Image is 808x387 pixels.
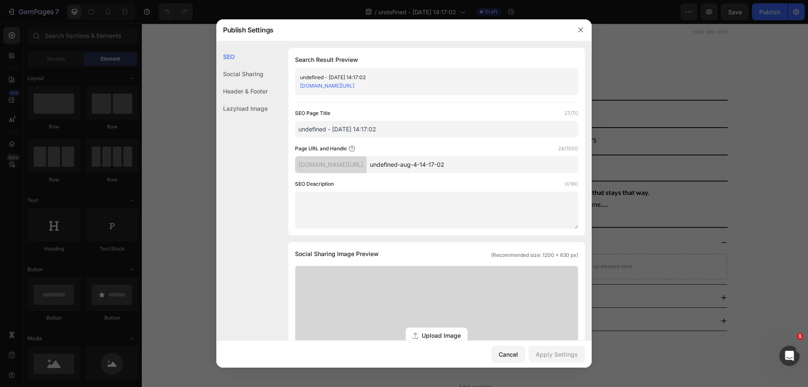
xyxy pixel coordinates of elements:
button: Carousel Next Arrow [310,298,320,308]
div: Drop element here [446,240,490,246]
input: Handle [367,156,578,173]
span: 1 [797,333,803,340]
p: Umm... what's ILP?! [342,214,398,224]
div: Publish Settings [216,19,570,41]
h2: Squirtle [340,31,586,53]
img: image_demo.jpg [340,82,354,96]
iframe: Intercom live chat [779,346,800,366]
label: Page URL and Handle [295,144,347,153]
div: Apply Settings [536,350,578,359]
label: 27/70 [564,109,578,117]
div: $16.00 [361,59,383,71]
label: SEO Description [295,180,334,188]
p: READ MORE [341,187,585,198]
div: Cancel [499,350,518,359]
input: Title [295,121,578,138]
div: Header & Footer [216,83,268,100]
span: (Recommended size: 1200 x 630 px) [491,251,578,259]
p: FDA CLEARED [358,138,407,148]
img: image_demo.jpg [340,109,354,124]
p: TRY IT RISK-FREE FOR 90 DAYS [360,112,457,122]
span: Add section [313,359,353,368]
div: Social Sharing [216,65,268,83]
div: SEO [216,48,268,65]
button: Cancel [492,346,525,363]
button: Carousel Back Arrow [88,298,98,308]
div: $7.00 [340,59,358,71]
p: FREE SHIPPING GLOBALLY [359,84,444,94]
span: Upload Image [422,331,461,340]
div: Lazyload Image [216,100,268,117]
label: 0/160 [565,180,578,188]
p: Accordion 2 [342,269,377,279]
label: 24/1000 [558,144,578,153]
img: image_demo.jpg [340,137,353,149]
strong: Meet [PERSON_NAME] [341,176,412,184]
h1: Search Result Preview [295,55,578,65]
button: Apply Settings [529,346,585,363]
div: [DOMAIN_NAME][URL] [295,156,367,173]
p: Get ready for smooth, hair-free skin that stays that way. [341,164,585,174]
p: Accordion 3 [342,292,377,302]
label: SEO Page Title [295,109,330,117]
div: undefined - [DATE] 14:17:02 [300,73,559,82]
span: Social Sharing Image Preview [295,249,379,259]
p: , the #1 at-home...... [341,176,585,186]
a: [DOMAIN_NAME][URL] [300,83,354,89]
